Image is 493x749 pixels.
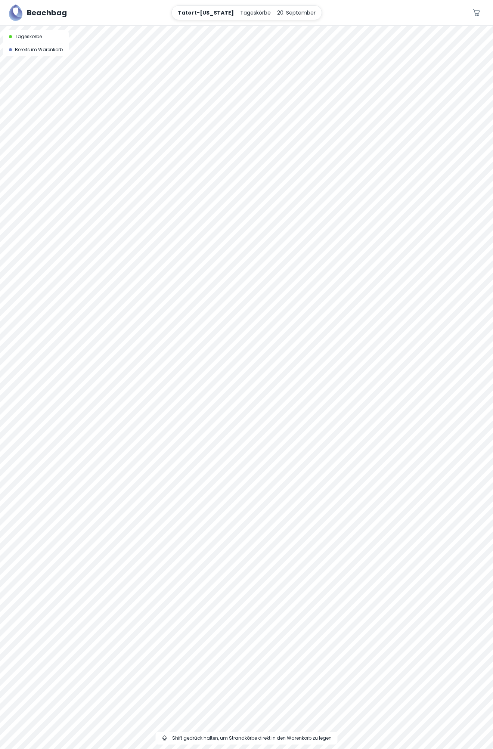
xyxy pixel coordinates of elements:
[15,46,63,53] span: Bereits im Warenkorb
[178,9,234,17] p: Tatort-[US_STATE]
[9,4,22,21] img: Beachbag
[240,9,271,17] p: Tageskörbe
[277,9,316,17] p: 20. September
[172,735,332,742] span: Shift gedrück halten, um Strandkörbe direkt in den Warenkorb zu legen
[15,33,42,40] span: Tageskörbe
[27,7,67,18] h5: Beachbag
